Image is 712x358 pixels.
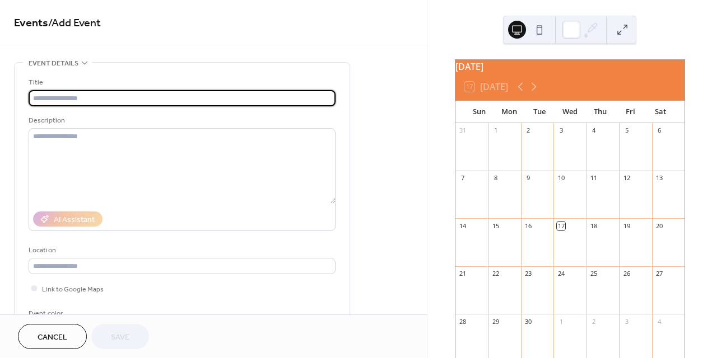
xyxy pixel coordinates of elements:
[590,126,598,135] div: 4
[524,174,533,182] div: 9
[585,101,615,123] div: Thu
[557,270,565,278] div: 24
[38,332,67,343] span: Cancel
[615,101,645,123] div: Fri
[555,101,585,123] div: Wed
[29,115,333,126] div: Description
[524,101,555,123] div: Tue
[655,222,664,230] div: 20
[495,101,525,123] div: Mon
[29,308,113,319] div: Event color
[524,126,533,135] div: 2
[590,222,598,230] div: 18
[29,58,78,69] span: Event details
[524,270,533,278] div: 23
[459,222,467,230] div: 14
[524,222,533,230] div: 16
[557,317,565,326] div: 1
[524,317,533,326] div: 30
[491,270,500,278] div: 22
[491,222,500,230] div: 15
[622,222,631,230] div: 19
[491,174,500,182] div: 8
[590,174,598,182] div: 11
[622,174,631,182] div: 12
[557,222,565,230] div: 17
[622,270,631,278] div: 26
[557,126,565,135] div: 3
[655,126,664,135] div: 6
[29,77,333,88] div: Title
[590,317,598,326] div: 2
[622,126,631,135] div: 5
[459,270,467,278] div: 21
[491,126,500,135] div: 1
[48,12,101,34] span: / Add Event
[14,12,48,34] a: Events
[655,270,664,278] div: 27
[557,174,565,182] div: 10
[590,270,598,278] div: 25
[455,60,685,73] div: [DATE]
[42,284,104,295] span: Link to Google Maps
[622,317,631,326] div: 3
[655,174,664,182] div: 13
[18,324,87,349] button: Cancel
[459,126,467,135] div: 31
[491,317,500,326] div: 29
[645,101,676,123] div: Sat
[459,317,467,326] div: 28
[29,244,333,256] div: Location
[459,174,467,182] div: 7
[655,317,664,326] div: 4
[464,101,495,123] div: Sun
